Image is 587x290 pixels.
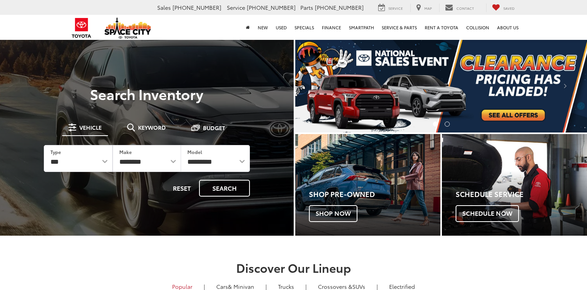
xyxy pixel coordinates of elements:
[433,122,438,127] li: Go to slide number 1.
[493,15,522,40] a: About Us
[138,125,166,130] span: Keyword
[295,55,339,117] button: Click to view previous picture.
[79,125,102,130] span: Vehicle
[166,180,197,197] button: Reset
[247,4,296,11] span: [PHONE_NUMBER]
[345,15,378,40] a: SmartPath
[300,4,313,11] span: Parts
[503,5,515,11] span: Saved
[18,261,569,274] h2: Discover Our Lineup
[442,134,587,236] a: Schedule Service Schedule Now
[157,4,171,11] span: Sales
[119,149,132,155] label: Make
[309,205,357,222] span: Shop Now
[424,5,432,11] span: Map
[372,4,409,12] a: Service
[456,205,519,222] span: Schedule Now
[315,4,364,11] span: [PHONE_NUMBER]
[309,190,440,198] h4: Shop Pre-Owned
[104,17,151,39] img: Space City Toyota
[378,15,421,40] a: Service & Parts
[486,4,521,12] a: My Saved Vehicles
[199,180,250,197] button: Search
[456,190,587,198] h4: Schedule Service
[456,5,474,11] span: Contact
[242,15,254,40] a: Home
[272,15,291,40] a: Used
[291,15,318,40] a: Specials
[254,15,272,40] a: New
[295,134,440,236] div: Toyota
[67,15,96,41] img: Toyota
[442,134,587,236] div: Toyota
[227,4,245,11] span: Service
[543,55,587,117] button: Click to view next picture.
[410,4,438,12] a: Map
[50,149,61,155] label: Type
[318,15,345,40] a: Finance
[439,4,480,12] a: Contact
[462,15,493,40] a: Collision
[203,125,225,131] span: Budget
[172,4,221,11] span: [PHONE_NUMBER]
[421,15,462,40] a: Rent a Toyota
[295,134,440,236] a: Shop Pre-Owned Shop Now
[33,86,261,102] h3: Search Inventory
[187,149,202,155] label: Model
[445,122,450,127] li: Go to slide number 2.
[388,5,403,11] span: Service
